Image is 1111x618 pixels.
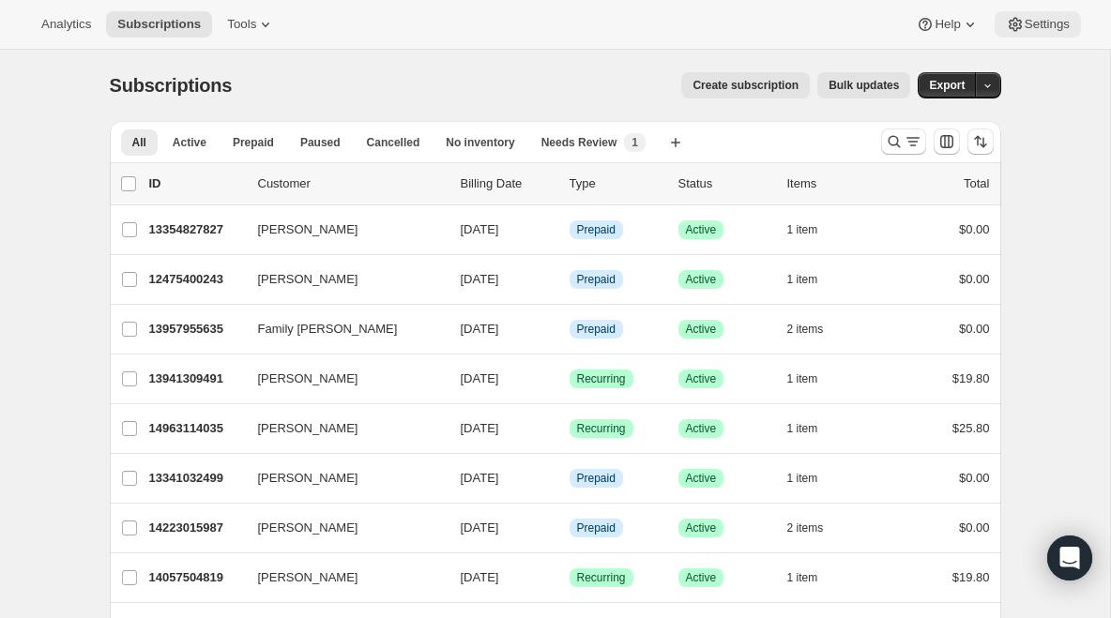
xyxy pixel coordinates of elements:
span: Prepaid [577,322,616,337]
button: Settings [995,11,1081,38]
button: [PERSON_NAME] [247,215,434,245]
span: 1 item [787,421,818,436]
span: $0.00 [959,272,990,286]
span: All [132,135,146,150]
span: Subscriptions [110,75,233,96]
span: Recurring [577,570,626,585]
span: 1 item [787,222,818,237]
span: [PERSON_NAME] [258,419,358,438]
button: 1 item [787,465,839,491]
span: Bulk updates [829,78,899,93]
span: Paused [300,135,341,150]
span: Active [686,371,717,386]
span: [PERSON_NAME] [258,220,358,239]
span: Prepaid [577,520,616,535]
button: [PERSON_NAME] [247,414,434,444]
span: 1 item [787,371,818,386]
div: 13341032499[PERSON_NAME][DATE]InfoPrepaidSuccessActive1 item$0.00 [149,465,990,491]
span: [PERSON_NAME] [258,519,358,537]
span: Export [929,78,965,93]
span: $19.80 [952,371,990,385]
div: Items [787,174,881,193]
span: 1 item [787,471,818,486]
p: Total [964,174,989,193]
span: [PERSON_NAME] [258,270,358,289]
button: Create new view [661,129,691,156]
p: 14057504819 [149,568,243,587]
span: Tools [227,17,256,32]
div: Open Intercom Messenger [1047,535,1092,580]
span: 2 items [787,322,824,337]
button: 1 item [787,266,839,293]
span: Recurring [577,421,626,436]
span: $0.00 [959,520,990,535]
p: 14223015987 [149,519,243,537]
button: Subscriptions [106,11,212,38]
span: [PERSON_NAME] [258,469,358,488]
span: Active [686,222,717,237]
p: 13957955635 [149,320,243,339]
span: Active [686,272,717,287]
span: 1 item [787,272,818,287]
span: Cancelled [367,135,420,150]
span: Subscriptions [117,17,201,32]
span: $0.00 [959,222,990,236]
div: 14963114035[PERSON_NAME][DATE]SuccessRecurringSuccessActive1 item$25.80 [149,415,990,442]
button: 2 items [787,316,845,342]
button: 1 item [787,217,839,243]
span: Prepaid [233,135,274,150]
p: 13354827827 [149,220,243,239]
button: Analytics [30,11,102,38]
div: 14057504819[PERSON_NAME][DATE]SuccessRecurringSuccessActive1 item$19.80 [149,565,990,591]
button: Create subscription [681,72,810,98]
span: [DATE] [461,520,499,535]
button: [PERSON_NAME] [247,563,434,593]
span: $0.00 [959,471,990,485]
button: Search and filter results [881,128,926,155]
span: Create subscription [692,78,799,93]
button: Export [918,72,976,98]
span: [DATE] [461,570,499,584]
span: [PERSON_NAME] [258,568,358,587]
p: 13941309491 [149,369,243,388]
button: 1 item [787,415,839,442]
span: Active [686,570,717,585]
span: [DATE] [461,471,499,485]
span: 2 items [787,520,824,535]
div: IDCustomerBilling DateTypeStatusItemsTotal [149,174,990,193]
button: [PERSON_NAME] [247,264,434,294]
div: Type [570,174,663,193]
p: ID [149,174,243,193]
button: [PERSON_NAME] [247,463,434,493]
div: 13354827827[PERSON_NAME][DATE]InfoPrepaidSuccessActive1 item$0.00 [149,217,990,243]
span: [DATE] [461,421,499,435]
button: [PERSON_NAME] [247,513,434,543]
span: [DATE] [461,222,499,236]
button: 1 item [787,366,839,392]
span: Prepaid [577,471,616,486]
button: Help [905,11,990,38]
button: 1 item [787,565,839,591]
span: Prepaid [577,272,616,287]
div: 13957955635Family [PERSON_NAME][DATE]InfoPrepaidSuccessActive2 items$0.00 [149,316,990,342]
button: [PERSON_NAME] [247,364,434,394]
span: Help [935,17,960,32]
div: 12475400243[PERSON_NAME][DATE]InfoPrepaidSuccessActive1 item$0.00 [149,266,990,293]
button: Customize table column order and visibility [934,128,960,155]
button: Tools [216,11,286,38]
span: Active [686,421,717,436]
p: 12475400243 [149,270,243,289]
span: Needs Review [541,135,617,150]
span: $0.00 [959,322,990,336]
span: Analytics [41,17,91,32]
span: Active [686,471,717,486]
button: Bulk updates [817,72,910,98]
span: Prepaid [577,222,616,237]
div: 13941309491[PERSON_NAME][DATE]SuccessRecurringSuccessActive1 item$19.80 [149,366,990,392]
button: Sort the results [967,128,994,155]
button: 2 items [787,515,845,541]
p: Status [678,174,772,193]
p: 14963114035 [149,419,243,438]
span: [DATE] [461,322,499,336]
span: Family [PERSON_NAME] [258,320,398,339]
